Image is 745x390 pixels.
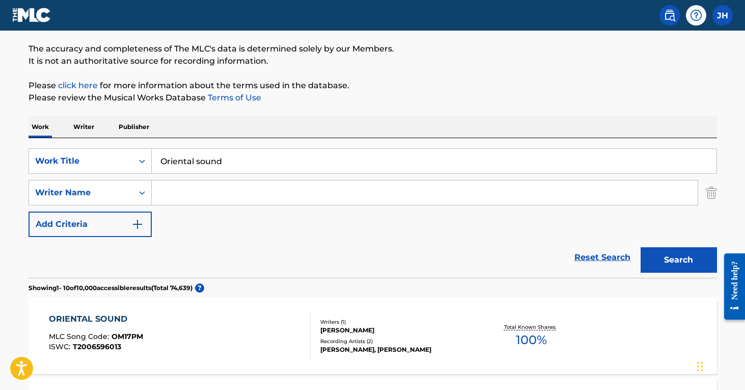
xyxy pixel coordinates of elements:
[716,245,745,329] iframe: Resource Center
[49,313,143,325] div: ORIENTAL SOUND
[641,247,717,273] button: Search
[569,246,636,269] a: Reset Search
[35,155,127,167] div: Work Title
[504,323,559,331] p: Total Known Shares:
[70,116,97,138] p: Writer
[12,8,51,22] img: MLC Logo
[112,332,143,341] span: OM17PM
[659,5,680,25] a: Public Search
[690,9,702,21] img: help
[29,116,52,138] p: Work
[29,283,192,293] p: Showing 1 - 10 of 10,000 accessible results (Total 74,639 )
[131,218,144,230] img: 9d2ae6d4665cec9f34b9.svg
[664,9,676,21] img: search
[29,55,717,67] p: It is not an authoritative source for recording information.
[706,180,717,205] img: Delete Criterion
[195,283,204,293] span: ?
[73,342,121,351] span: T2006596013
[516,331,547,349] span: 100 %
[320,337,474,345] div: Recording Artists ( 2 )
[49,342,73,351] span: ISWC :
[29,148,717,278] form: Search Form
[58,81,98,90] a: click here
[320,345,474,354] div: [PERSON_NAME], [PERSON_NAME]
[29,298,717,374] a: ORIENTAL SOUNDMLC Song Code:OM17PMISWC:T2006596013Writers (1)[PERSON_NAME]Recording Artists (2)[P...
[697,351,703,382] div: Drag
[320,326,474,335] div: [PERSON_NAME]
[206,93,261,102] a: Terms of Use
[320,318,474,326] div: Writers ( 1 )
[29,92,717,104] p: Please review the Musical Works Database
[712,5,733,25] div: User Menu
[694,341,745,390] iframe: Chat Widget
[29,80,717,92] p: Please for more information about the terms used in the database.
[49,332,112,341] span: MLC Song Code :
[29,43,717,55] p: The accuracy and completeness of The MLC's data is determined solely by our Members.
[35,187,127,199] div: Writer Name
[686,5,706,25] div: Help
[29,212,152,237] button: Add Criteria
[116,116,152,138] p: Publisher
